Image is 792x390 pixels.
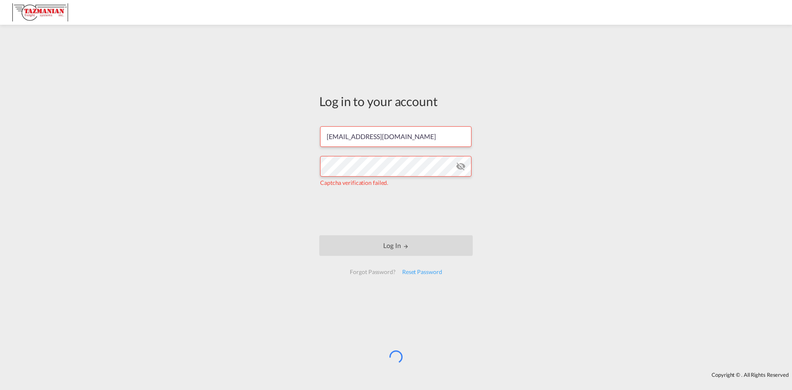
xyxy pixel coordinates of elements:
md-icon: icon-eye-off [456,161,466,171]
div: Log in to your account [319,92,473,110]
button: LOGIN [319,235,473,256]
img: a292c8e082cb11ee87a80f50be6e15c3.JPG [12,3,68,22]
input: Enter email/phone number [320,126,471,147]
div: Forgot Password? [346,265,398,279]
iframe: reCAPTCHA [333,195,459,227]
div: Reset Password [399,265,445,279]
span: Captcha verification failed. [320,179,388,186]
